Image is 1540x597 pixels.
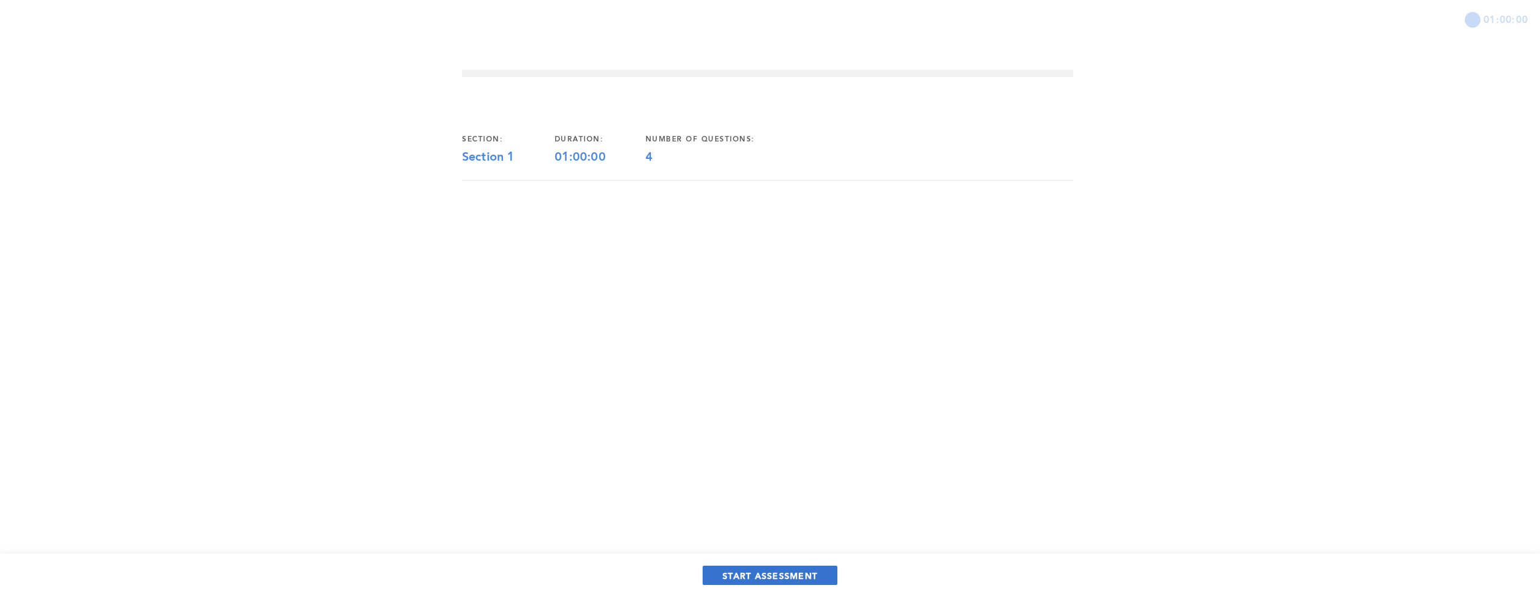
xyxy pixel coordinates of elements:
div: duration: [555,135,645,144]
span: 01:00:00 [1483,12,1528,26]
button: START ASSESSMENT [703,566,837,585]
span: START ASSESSMENT [722,570,818,581]
div: section: [462,135,555,144]
div: number of questions: [645,135,795,144]
div: 4 [645,150,795,165]
div: Section 1 [462,150,555,165]
div: 01:00:00 [555,150,645,165]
